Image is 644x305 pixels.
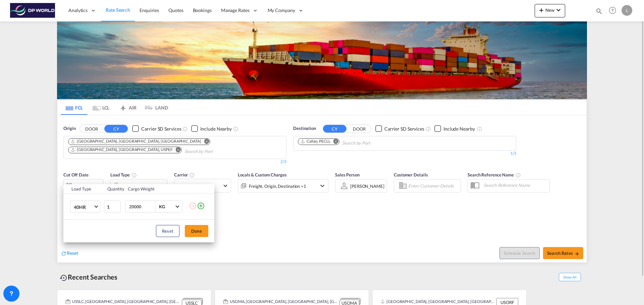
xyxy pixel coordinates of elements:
th: Load Type [63,184,103,194]
md-select: Choose: 40HR [70,201,100,213]
span: 40HR [74,204,93,211]
md-icon: icon-plus-circle-outline [197,202,205,210]
button: Done [185,225,208,237]
input: Enter Weight [128,201,155,212]
div: Cargo Weight [128,186,185,192]
input: Qty [104,201,121,213]
th: Quantity [103,184,124,194]
md-icon: icon-minus-circle-outline [189,202,197,210]
button: Reset [156,225,179,237]
div: KG [159,204,165,209]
